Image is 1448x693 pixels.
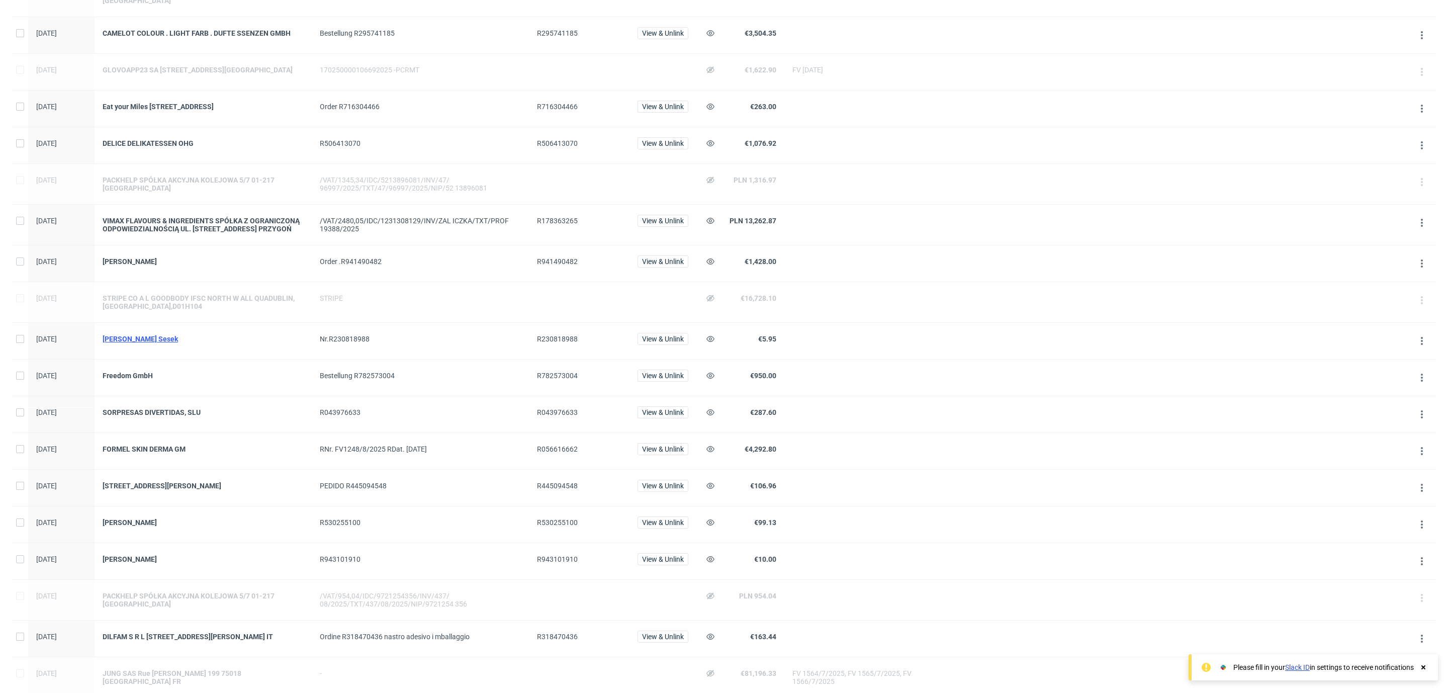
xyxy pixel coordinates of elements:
span: View & Unlink [642,633,684,640]
span: R716304466 [537,103,578,111]
span: €1,428.00 [745,257,776,266]
button: View & Unlink [638,370,688,382]
span: €4,292.80 [745,445,776,453]
div: CAMELOT COLOUR . LIGHT FARB . DUFTE SSENZEN GMBH [103,29,304,37]
button: View & Unlink [638,631,688,643]
span: PLN 954.04 [739,592,776,600]
span: View & Unlink [642,140,684,147]
span: [DATE] [36,555,57,563]
span: €106.96 [750,482,776,490]
a: View & Unlink [638,335,688,343]
span: €99.13 [754,518,776,527]
a: SORPRESAS DIVERTIDAS, SLU [103,408,304,416]
span: View & Unlink [642,103,684,110]
span: [DATE] [36,257,57,266]
img: Slack [1218,662,1228,672]
button: View & Unlink [638,255,688,268]
div: Ordine R318470436 nastro adesivo i mballaggio [320,633,521,641]
span: [DATE] [36,482,57,490]
span: [DATE] [36,139,57,147]
button: View & Unlink [638,333,688,345]
a: GLOVOAPP23 SA [STREET_ADDRESS][GEOGRAPHIC_DATA] [103,66,304,74]
span: View & Unlink [642,372,684,379]
a: View & Unlink [638,257,688,266]
span: PLN 13,262.87 [730,217,776,225]
a: View & Unlink [638,217,688,225]
span: R056616662 [537,445,578,453]
button: View & Unlink [638,215,688,227]
span: €263.00 [750,103,776,111]
a: FORMEL SKIN DERMA GM [103,445,304,453]
span: R230818988 [537,335,578,343]
a: Eat your Miles [STREET_ADDRESS] [103,103,304,111]
span: View & Unlink [642,217,684,224]
span: €3,504.35 [745,29,776,37]
span: R941490482 [537,257,578,266]
span: €81,196.33 [741,669,776,677]
span: [DATE] [36,335,57,343]
div: 170250000106692025 -PCRMT [320,66,521,74]
a: View & Unlink [638,103,688,111]
span: View & Unlink [642,556,684,563]
span: €1,076.92 [745,139,776,147]
div: JUNG SAS Rue [PERSON_NAME] 199 75018 [GEOGRAPHIC_DATA] FR [103,669,304,685]
div: /VAT/2480,05/IDC/1231308129/INV/ZAL ICZKA/TXT/PROF 19388/2025 [320,217,521,233]
span: View & Unlink [642,30,684,37]
a: DILFAM S R L [STREET_ADDRESS][PERSON_NAME] IT [103,633,304,641]
div: Order .R941490482 [320,257,521,266]
div: Bestellung R295741185 [320,29,521,37]
div: PEDIDO R445094548 [320,482,521,490]
span: [DATE] [36,669,57,677]
span: €287.60 [750,408,776,416]
button: View & Unlink [638,480,688,492]
div: R043976633 [320,408,521,416]
div: STRIPE CO A L GOODBODY IFSC NORTH W ALL QUADUBLIN,[GEOGRAPHIC_DATA],D01H104 [103,294,304,310]
span: [DATE] [36,372,57,380]
span: [DATE] [36,592,57,600]
button: View & Unlink [638,137,688,149]
a: DELICE DELIKATESSEN OHG [103,139,304,147]
a: PACKHELP SPÓŁKA AKCYJNA KOLEJOWA 5/7 01-217 [GEOGRAPHIC_DATA] [103,176,304,192]
button: View & Unlink [638,27,688,39]
button: View & Unlink [638,101,688,113]
div: RNr. FV1248/8/2025 RDat. [DATE] [320,445,521,453]
span: €950.00 [750,372,776,380]
div: FV 1564/7/2025, FV 1565/7/2025, FV 1566/7/2025 [792,669,943,685]
a: [PERSON_NAME] Sesek [103,335,304,343]
span: R782573004 [537,372,578,380]
a: PACKHELP SPÓŁKA AKCYJNA KOLEJOWA 5/7 01-217 [GEOGRAPHIC_DATA] [103,592,304,608]
span: View & Unlink [642,482,684,489]
span: View & Unlink [642,519,684,526]
a: [PERSON_NAME] [103,518,304,527]
span: R445094548 [537,482,578,490]
span: View & Unlink [642,335,684,342]
span: €1,622.90 [745,66,776,74]
span: [DATE] [36,294,57,302]
div: [PERSON_NAME] [103,555,304,563]
div: /VAT/1345,34/IDC/5213896081/INV/47/ 96997/2025/TXT/47/96997/2025/NIP/52 13896081 [320,176,521,192]
a: View & Unlink [638,518,688,527]
div: [PERSON_NAME] [103,257,304,266]
a: VIMAX FLAVOURS & INGREDIENTS SPÓŁKA Z OGRANICZONĄ ODPOWIEDZIALNOŚCIĄ UL. [STREET_ADDRESS] PRZYGOŃ [103,217,304,233]
a: View & Unlink [638,482,688,490]
div: STRIPE [320,294,521,302]
span: [DATE] [36,408,57,416]
a: View & Unlink [638,408,688,416]
div: R943101910 [320,555,521,563]
button: View & Unlink [638,406,688,418]
span: [DATE] [36,518,57,527]
span: View & Unlink [642,409,684,416]
span: View & Unlink [642,258,684,265]
span: R178363265 [537,217,578,225]
span: €16,728.10 [741,294,776,302]
a: View & Unlink [638,445,688,453]
a: View & Unlink [638,633,688,641]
